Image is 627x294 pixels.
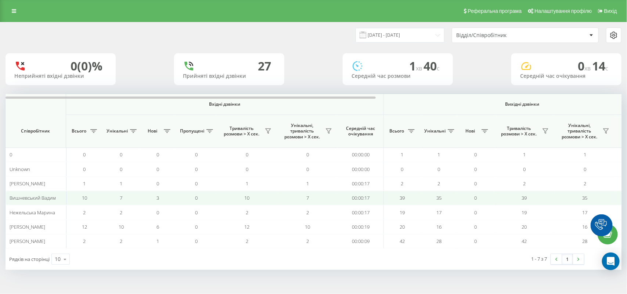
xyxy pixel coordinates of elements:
div: Open Intercom Messenger [602,253,620,270]
span: 3 [157,195,159,201]
span: Пропущені [180,128,204,134]
span: 1 [409,58,424,74]
span: 19 [400,209,405,216]
span: 2 [120,209,123,216]
span: c [437,64,440,72]
span: Унікальні [424,128,446,134]
span: 2 [438,180,440,187]
span: 19 [522,209,527,216]
span: 10 [82,195,87,201]
span: 0 [10,151,12,158]
span: 0 [195,166,198,173]
span: 0 [195,224,198,230]
span: Нові [461,128,479,134]
span: 1 [157,238,159,244]
span: 39 [522,195,527,201]
span: 20 [400,224,405,230]
span: 6 [157,224,159,230]
span: 0 [578,58,592,74]
span: 0 [246,151,248,158]
span: [PERSON_NAME] [10,180,45,187]
td: 00:00:17 [338,205,384,219]
span: 0 [475,195,477,201]
span: Вхідні дзвінки [85,101,364,107]
span: 17 [583,209,588,216]
span: Всього [388,128,406,134]
span: 35 [436,195,442,201]
span: 42 [400,238,405,244]
div: Середній час очікування [520,73,613,79]
span: хв [584,64,592,72]
span: 0 [306,166,309,173]
span: 1 [523,151,526,158]
span: 0 [120,166,123,173]
td: 00:00:19 [338,220,384,234]
span: хв [416,64,424,72]
div: Відділ/Співробітник [456,32,544,39]
span: 16 [436,224,442,230]
td: 00:00:09 [338,234,384,248]
td: 00:00:00 [338,148,384,162]
span: 0 [475,180,477,187]
span: Рядків на сторінці [9,256,50,262]
div: 1 - 7 з 7 [531,255,547,262]
span: Unknown [10,166,30,173]
span: 0 [475,166,477,173]
span: 2 [83,238,86,244]
td: 00:00:17 [338,177,384,191]
span: Налаштування профілю [534,8,592,14]
span: Реферальна програма [468,8,522,14]
span: 42 [522,238,527,244]
span: 0 [157,166,159,173]
span: [PERSON_NAME] [10,224,45,230]
span: 0 [475,224,477,230]
span: Співробітник [12,128,60,134]
span: 2 [306,209,309,216]
div: Неприйняті вхідні дзвінки [14,73,107,79]
span: 7 [306,195,309,201]
span: Вишневський Вадим [10,195,56,201]
span: Тривалість розмови > Х сек. [220,126,263,137]
span: 0 [157,180,159,187]
span: Нові [143,128,162,134]
span: 0 [401,166,404,173]
span: 1 [246,180,248,187]
span: Унікальні [107,128,128,134]
span: 0 [195,151,198,158]
div: 10 [55,255,61,263]
span: 0 [584,166,586,173]
span: Нежельська Марина [10,209,55,216]
span: 1 [584,151,586,158]
span: 28 [583,238,588,244]
span: 35 [583,195,588,201]
span: 2 [120,238,123,244]
span: 10 [245,195,250,201]
a: 1 [562,254,573,264]
div: Середній час розмови [352,73,444,79]
span: 2 [306,238,309,244]
div: Прийняті вхідні дзвінки [183,73,275,79]
span: 0 [195,195,198,201]
span: 0 [438,166,440,173]
span: Унікальні, тривалість розмови > Х сек. [558,123,601,140]
span: 14 [592,58,608,74]
span: 2 [584,180,586,187]
span: 0 [306,151,309,158]
span: 0 [83,151,86,158]
span: 39 [400,195,405,201]
span: 28 [436,238,442,244]
span: 1 [83,180,86,187]
span: 1 [438,151,440,158]
span: 12 [245,224,250,230]
td: 00:00:00 [338,162,384,176]
span: 1 [401,151,404,158]
span: 0 [157,209,159,216]
span: 0 [475,209,477,216]
span: Всього [70,128,88,134]
span: 1 [306,180,309,187]
span: 0 [120,151,123,158]
span: 7 [120,195,123,201]
span: Унікальні, тривалість розмови > Х сек. [281,123,323,140]
span: Тривалість розмови > Х сек. [498,126,540,137]
span: Середній час очікування [343,126,378,137]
